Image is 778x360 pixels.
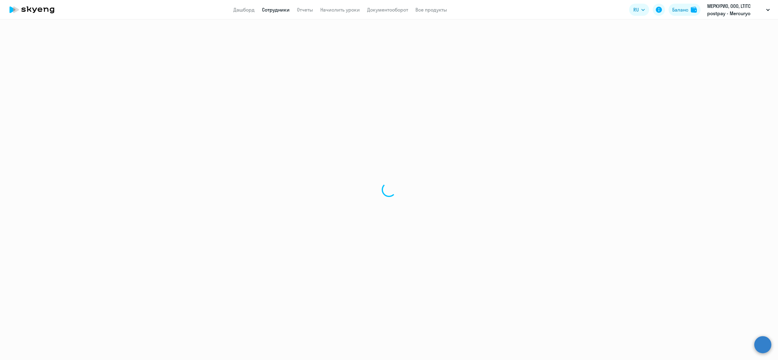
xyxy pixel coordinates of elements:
p: МЕРКУРИО, ООО, LTITC postpay - Mercuryo [707,2,764,17]
div: Баланс [672,6,688,13]
a: Отчеты [297,7,313,13]
a: Документооборот [367,7,408,13]
a: Все продукты [415,7,447,13]
img: balance [691,7,697,13]
button: RU [629,4,649,16]
button: МЕРКУРИО, ООО, LTITC postpay - Mercuryo [704,2,773,17]
button: Балансbalance [669,4,701,16]
a: Дашборд [233,7,255,13]
span: RU [633,6,639,13]
a: Сотрудники [262,7,290,13]
a: Начислить уроки [320,7,360,13]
